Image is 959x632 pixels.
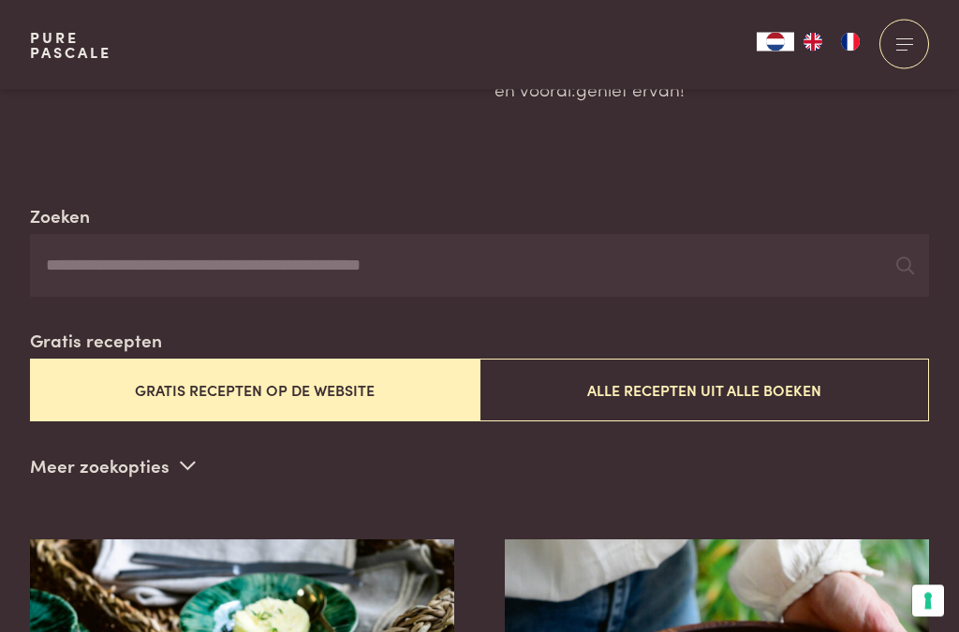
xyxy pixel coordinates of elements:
button: Uw voorkeuren voor toestemming voor trackingtechnologieën [912,585,944,617]
div: Language [757,33,794,51]
a: NL [757,33,794,51]
a: FR [832,33,869,51]
aside: Language selected: Nederlands [757,33,869,51]
label: Gratis recepten [30,328,162,355]
a: PurePascale [30,30,111,60]
p: Meer zoekopties [30,452,196,480]
button: Alle recepten uit alle boeken [479,360,929,422]
label: Zoeken [30,203,90,230]
button: Gratis recepten op de website [30,360,479,422]
ul: Language list [794,33,869,51]
a: EN [794,33,832,51]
